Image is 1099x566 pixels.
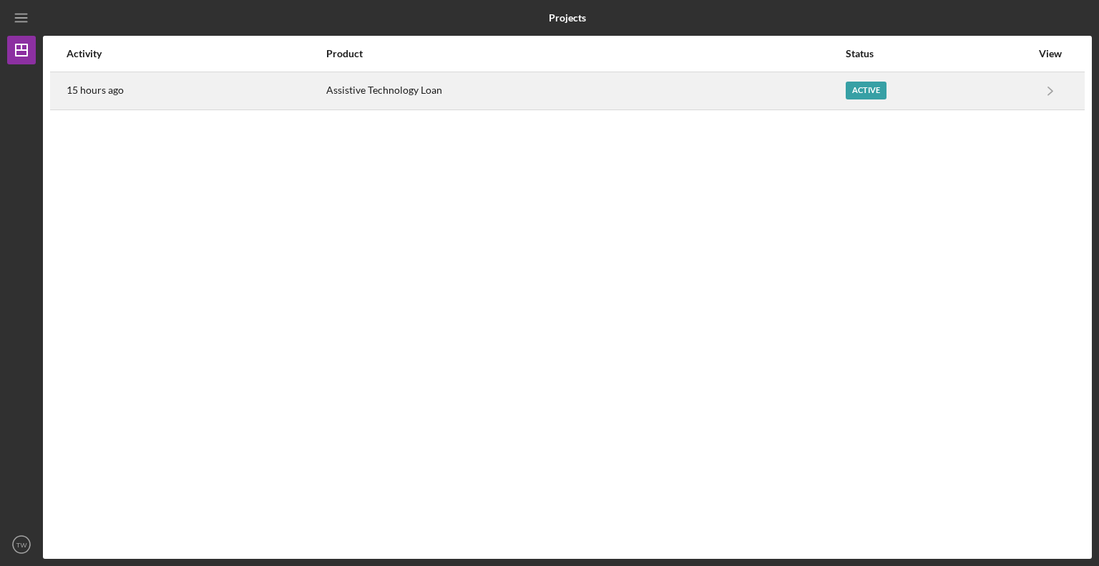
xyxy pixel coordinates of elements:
b: Projects [549,12,586,24]
div: Assistive Technology Loan [326,73,844,109]
div: View [1032,48,1068,59]
div: Product [326,48,844,59]
div: Active [846,82,886,99]
div: Activity [67,48,325,59]
time: 2025-09-11 04:11 [67,84,124,96]
text: TW [16,541,28,549]
div: Status [846,48,1031,59]
button: TW [7,530,36,559]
